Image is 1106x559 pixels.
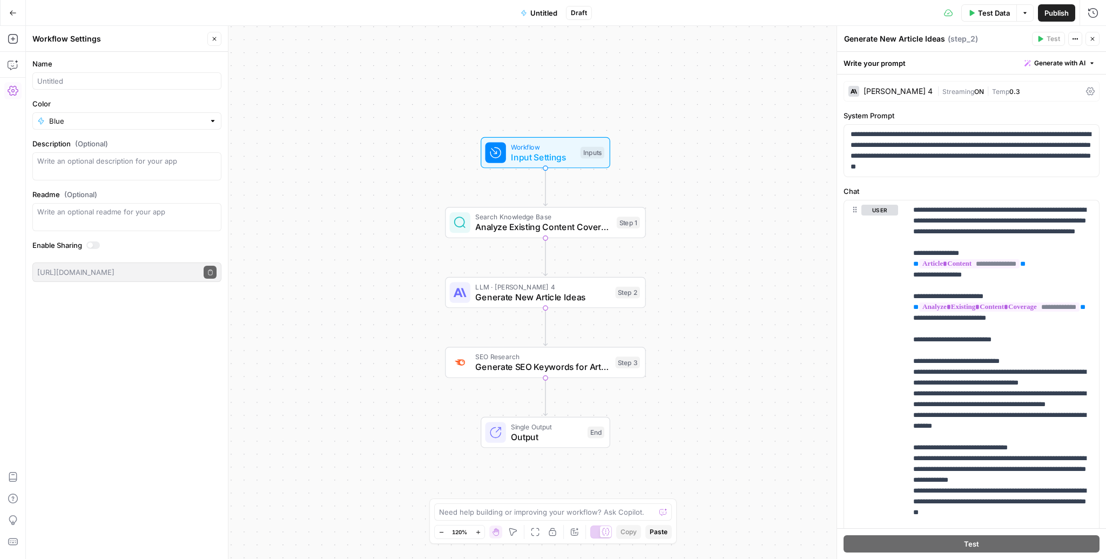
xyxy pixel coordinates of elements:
[961,4,1016,22] button: Test Data
[475,212,611,222] span: Search Knowledge Base
[616,525,641,539] button: Copy
[475,352,610,362] span: SEO Research
[1044,8,1069,18] span: Publish
[475,360,610,373] span: Generate SEO Keywords for Article Ideas
[452,528,467,536] span: 120%
[32,58,221,69] label: Name
[445,137,646,169] div: WorkflowInput SettingsInputs
[948,33,978,44] span: ( step_2 )
[1032,32,1065,46] button: Test
[543,238,547,275] g: Edge from step_1 to step_2
[454,356,467,369] img: 8a3tdog8tf0qdwwcclgyu02y995m
[844,535,1100,553] button: Test
[32,33,204,44] div: Workflow Settings
[445,207,646,238] div: Search Knowledge BaseAnalyze Existing Content CoverageStep 1
[32,189,221,200] label: Readme
[937,85,942,96] span: |
[37,76,217,86] input: Untitled
[530,8,557,18] span: Untitled
[844,110,1100,121] label: System Prompt
[617,217,640,228] div: Step 1
[588,427,604,439] div: End
[616,287,640,299] div: Step 2
[1034,58,1085,68] span: Generate with AI
[64,189,97,200] span: (Optional)
[49,116,205,126] input: Blue
[445,277,646,308] div: LLM · [PERSON_NAME] 4Generate New Article IdeasStep 2
[514,4,564,22] button: Untitled
[475,281,610,292] span: LLM · [PERSON_NAME] 4
[964,538,979,549] span: Test
[543,378,547,415] g: Edge from step_3 to end
[571,8,587,18] span: Draft
[475,220,611,233] span: Analyze Existing Content Coverage
[974,87,984,96] span: ON
[861,205,898,215] button: user
[511,421,582,432] span: Single Output
[511,142,575,152] span: Workflow
[32,240,221,251] label: Enable Sharing
[984,85,992,96] span: |
[978,8,1010,18] span: Test Data
[32,98,221,109] label: Color
[837,52,1106,74] div: Write your prompt
[445,347,646,378] div: SEO ResearchGenerate SEO Keywords for Article IdeasStep 3
[543,168,547,206] g: Edge from start to step_1
[844,186,1100,197] label: Chat
[475,291,610,304] span: Generate New Article Ideas
[645,525,672,539] button: Paste
[1009,87,1020,96] span: 0.3
[581,147,604,159] div: Inputs
[445,417,646,448] div: Single OutputOutputEnd
[942,87,974,96] span: Streaming
[543,308,547,346] g: Edge from step_2 to step_3
[511,430,582,443] span: Output
[1020,56,1100,70] button: Generate with AI
[844,33,945,44] textarea: Generate New Article Ideas
[1038,4,1075,22] button: Publish
[32,138,221,149] label: Description
[616,356,640,368] div: Step 3
[864,87,933,95] div: [PERSON_NAME] 4
[511,151,575,164] span: Input Settings
[621,527,637,537] span: Copy
[1047,34,1060,44] span: Test
[650,527,667,537] span: Paste
[75,138,108,149] span: (Optional)
[992,87,1009,96] span: Temp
